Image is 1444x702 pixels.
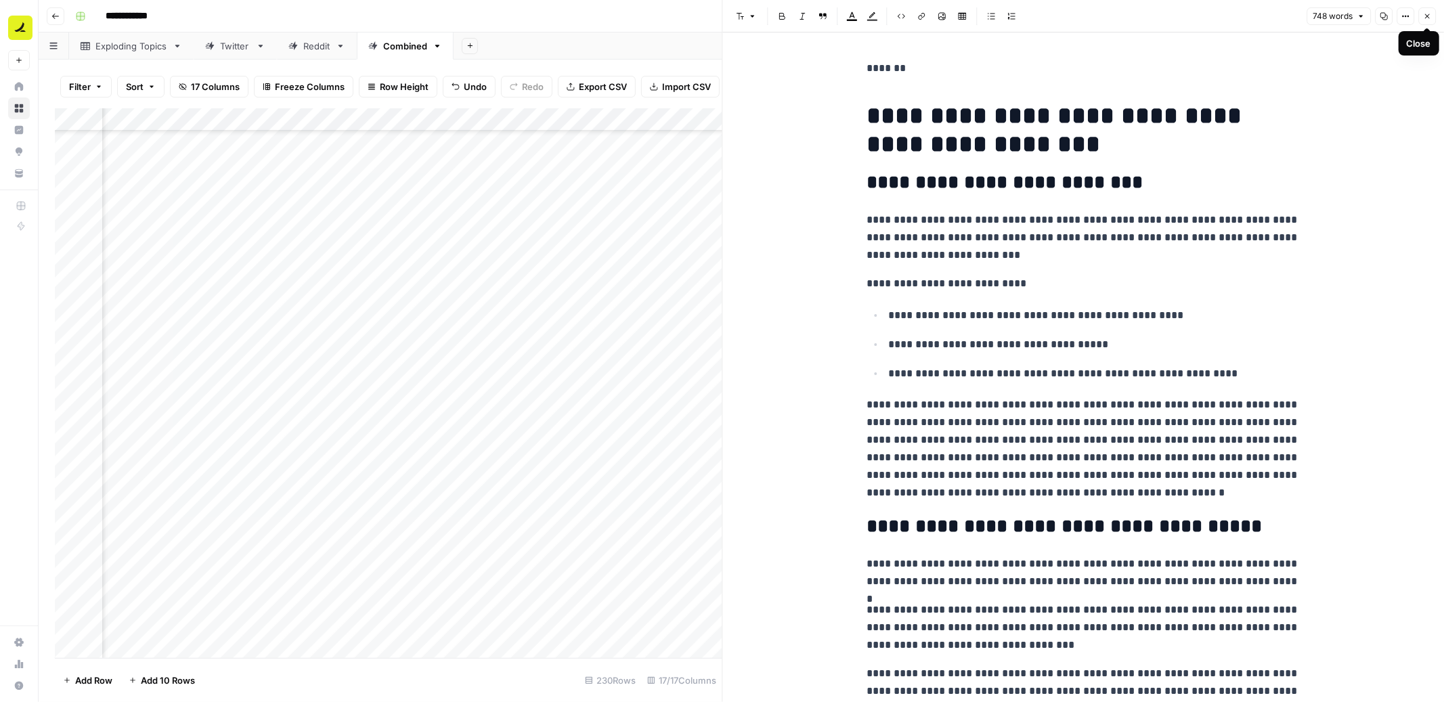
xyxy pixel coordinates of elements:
button: Undo [443,76,496,97]
button: Add Row [55,670,121,691]
button: Filter [60,76,112,97]
span: Freeze Columns [275,80,345,93]
button: Help + Support [8,675,30,697]
span: Add Row [75,674,112,687]
span: Undo [464,80,487,93]
button: 748 words [1307,7,1371,25]
button: Row Height [359,76,437,97]
button: Export CSV [558,76,636,97]
button: Redo [501,76,552,97]
button: Add 10 Rows [121,670,203,691]
a: Browse [8,97,30,119]
div: Exploding Topics [95,39,167,53]
span: Export CSV [579,80,627,93]
a: Home [8,76,30,97]
span: 748 words [1313,10,1353,22]
span: Add 10 Rows [141,674,195,687]
span: Import CSV [662,80,711,93]
button: Workspace: Ramp [8,11,30,45]
span: Sort [126,80,144,93]
a: Usage [8,653,30,675]
span: Redo [522,80,544,93]
a: Reddit [277,32,357,60]
a: Settings [8,632,30,653]
a: Your Data [8,162,30,184]
button: Import CSV [641,76,720,97]
a: Insights [8,119,30,141]
img: Ramp Logo [8,16,32,40]
button: 17 Columns [170,76,248,97]
a: Combined [357,32,454,60]
a: Twitter [194,32,277,60]
a: Exploding Topics [69,32,194,60]
button: Sort [117,76,165,97]
div: 17/17 Columns [642,670,722,691]
button: Freeze Columns [254,76,353,97]
div: Reddit [303,39,330,53]
span: Row Height [380,80,429,93]
div: Combined [383,39,427,53]
div: Twitter [220,39,250,53]
div: 230 Rows [579,670,642,691]
div: Close [1407,37,1431,50]
a: Opportunities [8,141,30,162]
span: Filter [69,80,91,93]
span: 17 Columns [191,80,240,93]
